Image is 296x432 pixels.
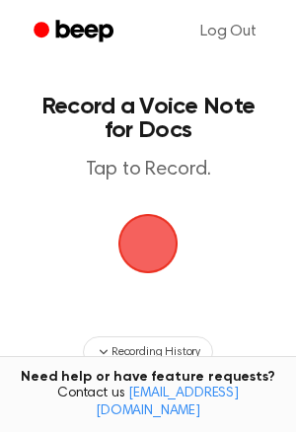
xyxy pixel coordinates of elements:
h1: Record a Voice Note for Docs [36,95,260,142]
a: [EMAIL_ADDRESS][DOMAIN_NAME] [96,387,239,418]
span: Recording History [111,343,200,361]
p: Tap to Record. [36,158,260,182]
a: Beep [20,13,131,51]
button: Recording History [83,336,213,368]
span: Contact us [12,386,284,420]
a: Log Out [181,8,276,55]
img: Beep Logo [118,214,178,273]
